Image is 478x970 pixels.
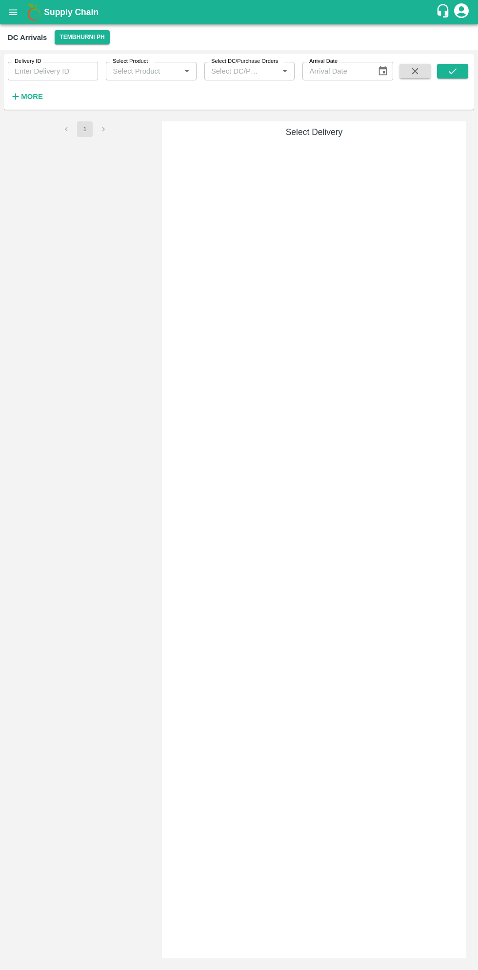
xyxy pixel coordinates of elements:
button: Choose date [374,62,392,80]
label: Delivery ID [15,58,41,65]
div: DC Arrivals [8,31,47,44]
nav: pagination navigation [57,121,113,137]
label: Select Product [113,58,148,65]
div: account of current user [453,2,470,22]
label: Arrival Date [309,58,338,65]
button: page 1 [77,121,93,137]
input: Enter Delivery ID [8,62,98,80]
input: Select Product [109,65,177,78]
div: customer-support [436,3,453,21]
a: Supply Chain [44,5,436,19]
h6: Select Delivery [166,125,462,139]
strong: More [21,93,43,100]
button: More [8,88,45,105]
button: Select DC [55,30,109,44]
input: Select DC/Purchase Orders [207,65,263,78]
button: open drawer [2,1,24,23]
input: Arrival Date [302,62,369,80]
label: Select DC/Purchase Orders [211,58,278,65]
button: Open [279,65,291,78]
img: logo [24,2,44,22]
button: Open [180,65,193,78]
b: Supply Chain [44,7,99,17]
